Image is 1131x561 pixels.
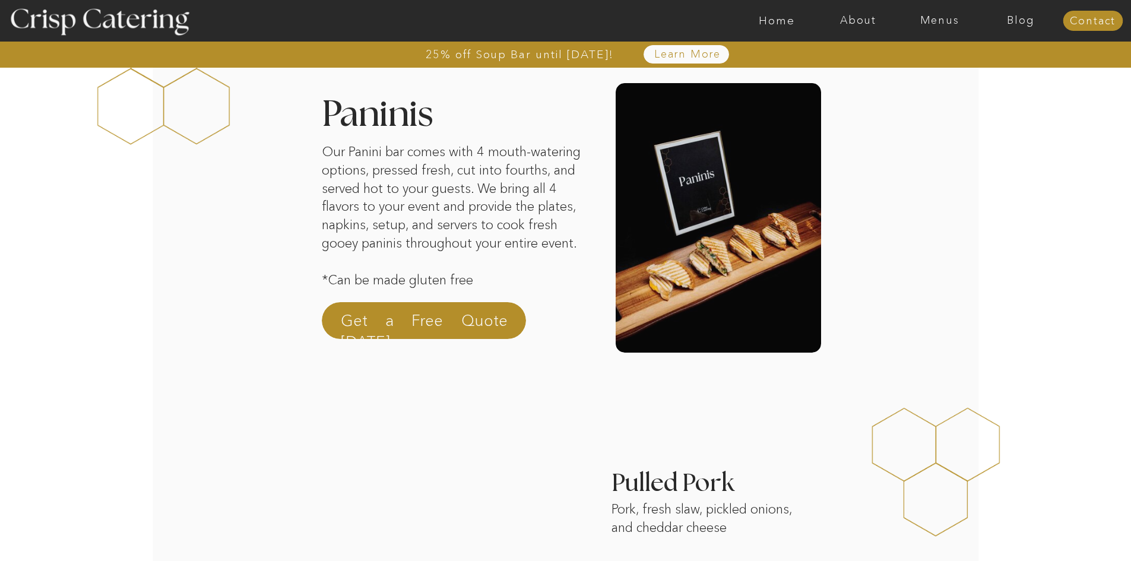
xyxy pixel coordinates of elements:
[736,15,818,27] a: Home
[1063,15,1123,27] a: Contact
[818,15,899,27] a: About
[980,15,1062,27] a: Blog
[322,97,550,129] h2: Paninis
[322,143,585,308] p: Our Panini bar comes with 4 mouth-watering options, pressed fresh, cut into fourths, and served h...
[1036,502,1131,561] iframe: podium webchat widget bubble
[612,471,990,483] h3: Pulled Pork
[341,310,508,338] a: Get a Free Quote [DATE]
[612,500,809,546] p: Pork, fresh slaw, pickled onions, and cheddar cheese
[383,49,657,61] a: 25% off Soup Bar until [DATE]!
[627,49,749,61] a: Learn More
[899,15,980,27] a: Menus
